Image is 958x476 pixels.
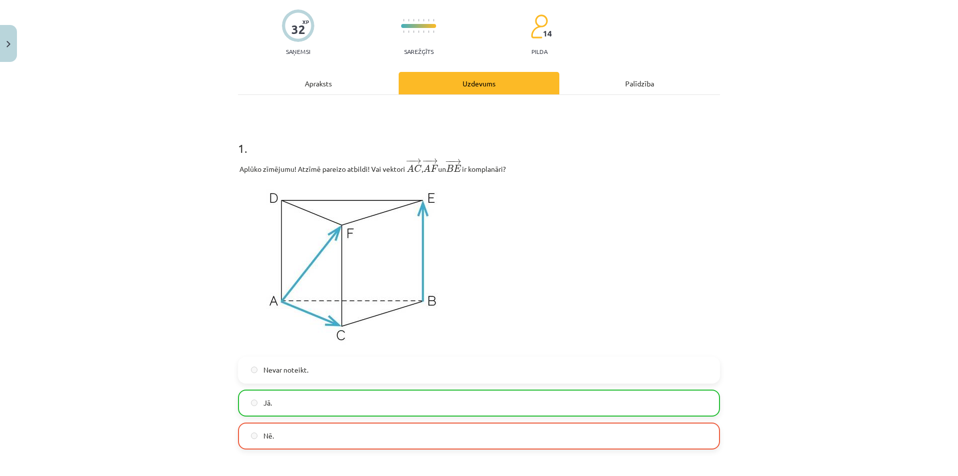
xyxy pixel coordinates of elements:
[404,48,434,55] p: Sarežģīts
[251,433,257,439] input: Nē.
[433,30,434,33] img: icon-short-line-57e1e144782c952c97e751825c79c345078a6d821885a25fce030b3d8c18986b.svg
[407,164,414,172] span: A
[433,19,434,21] img: icon-short-line-57e1e144782c952c97e751825c79c345078a6d821885a25fce030b3d8c18986b.svg
[263,431,274,441] span: Nē.
[408,30,409,33] img: icon-short-line-57e1e144782c952c97e751825c79c345078a6d821885a25fce030b3d8c18986b.svg
[408,19,409,21] img: icon-short-line-57e1e144782c952c97e751825c79c345078a6d821885a25fce030b3d8c18986b.svg
[431,165,438,172] span: F
[423,19,424,21] img: icon-short-line-57e1e144782c952c97e751825c79c345078a6d821885a25fce030b3d8c18986b.svg
[452,159,462,164] span: →
[445,159,453,164] span: −
[409,158,410,164] span: −
[403,19,404,21] img: icon-short-line-57e1e144782c952c97e751825c79c345078a6d821885a25fce030b3d8c18986b.svg
[448,159,449,164] span: −
[425,158,426,164] span: −
[413,19,414,21] img: icon-short-line-57e1e144782c952c97e751825c79c345078a6d821885a25fce030b3d8c18986b.svg
[428,19,429,21] img: icon-short-line-57e1e144782c952c97e751825c79c345078a6d821885a25fce030b3d8c18986b.svg
[422,158,430,164] span: −
[291,22,305,36] div: 32
[531,48,547,55] p: pilda
[530,14,548,39] img: students-c634bb4e5e11cddfef0936a35e636f08e4e9abd3cc4e673bd6f9a4125e45ecb1.svg
[446,165,454,172] span: B
[282,48,314,55] p: Saņemsi
[406,158,413,164] span: −
[423,164,431,172] span: A
[238,124,720,155] h1: 1 .
[302,19,309,24] span: XP
[263,398,272,408] span: Jā.
[251,367,257,373] input: Nevar noteikt.
[559,72,720,94] div: Palīdzība
[413,30,414,33] img: icon-short-line-57e1e144782c952c97e751825c79c345078a6d821885a25fce030b3d8c18986b.svg
[423,30,424,33] img: icon-short-line-57e1e144782c952c97e751825c79c345078a6d821885a25fce030b3d8c18986b.svg
[238,72,399,94] div: Apraksts
[428,158,438,164] span: →
[238,158,720,175] p: Aplūko zīmējumu! Atzīmē pareizo atbildi! Vai vektori ﻿ , un ﻿ ir komplanāri?
[418,30,419,33] img: icon-short-line-57e1e144782c952c97e751825c79c345078a6d821885a25fce030b3d8c18986b.svg
[418,19,419,21] img: icon-short-line-57e1e144782c952c97e751825c79c345078a6d821885a25fce030b3d8c18986b.svg
[428,30,429,33] img: icon-short-line-57e1e144782c952c97e751825c79c345078a6d821885a25fce030b3d8c18986b.svg
[399,72,559,94] div: Uzdevums
[403,30,404,33] img: icon-short-line-57e1e144782c952c97e751825c79c345078a6d821885a25fce030b3d8c18986b.svg
[412,158,422,164] span: →
[6,41,10,47] img: icon-close-lesson-0947bae3869378f0d4975bcd49f059093ad1ed9edebbc8119c70593378902aed.svg
[263,365,308,375] span: Nevar noteikt.
[414,165,422,172] span: C
[251,400,257,406] input: Jā.
[543,29,552,38] span: 14
[454,165,461,172] span: E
